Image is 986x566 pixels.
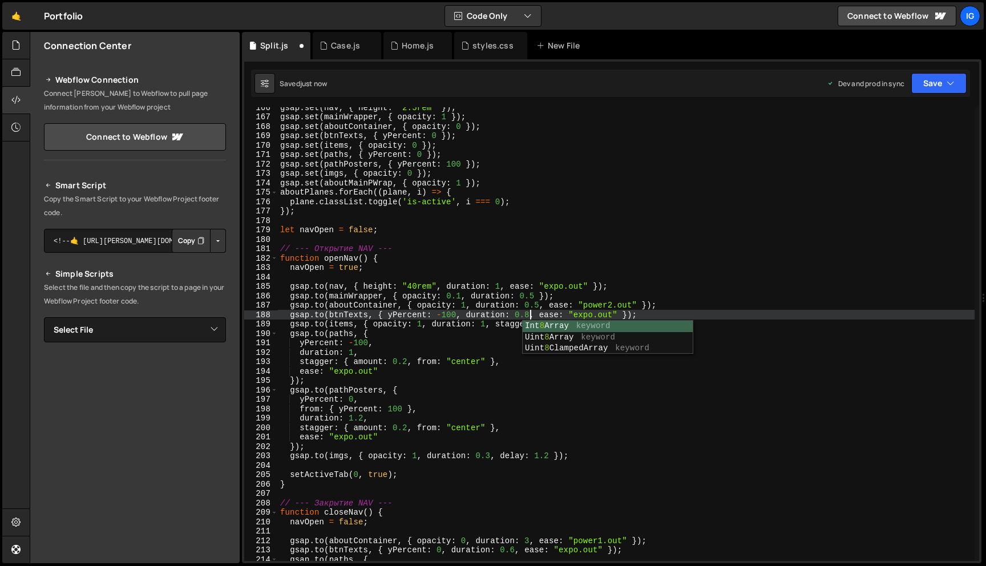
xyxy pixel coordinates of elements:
[244,235,278,245] div: 180
[244,141,278,151] div: 170
[244,367,278,377] div: 194
[244,150,278,160] div: 171
[244,197,278,207] div: 176
[838,6,956,26] a: Connect to Webflow
[44,267,226,281] h2: Simple Scripts
[244,179,278,188] div: 174
[244,131,278,141] div: 169
[244,442,278,452] div: 202
[244,414,278,423] div: 199
[44,192,226,220] p: Copy the Smart Script to your Webflow Project footer code.
[244,188,278,197] div: 175
[244,480,278,490] div: 206
[244,518,278,527] div: 210
[244,386,278,395] div: 196
[172,229,211,253] button: Copy
[445,6,541,26] button: Code Only
[244,357,278,367] div: 193
[260,40,288,51] div: Split.js
[402,40,434,51] div: Home.js
[331,40,360,51] div: Case.js
[244,169,278,179] div: 173
[244,320,278,329] div: 189
[244,207,278,216] div: 177
[244,338,278,348] div: 191
[300,79,327,88] div: just now
[244,225,278,235] div: 179
[244,555,278,565] div: 214
[244,263,278,273] div: 183
[244,254,278,264] div: 182
[244,301,278,310] div: 187
[244,432,278,442] div: 201
[244,499,278,508] div: 208
[244,160,278,169] div: 172
[172,229,226,253] div: Button group with nested dropdown
[44,39,131,52] h2: Connection Center
[244,329,278,339] div: 190
[280,79,327,88] div: Saved
[244,122,278,132] div: 168
[244,545,278,555] div: 213
[911,73,967,94] button: Save
[827,79,904,88] div: Dev and prod in sync
[244,348,278,358] div: 192
[244,405,278,414] div: 198
[44,9,83,23] div: Portfolio
[244,395,278,405] div: 197
[244,423,278,433] div: 200
[244,310,278,320] div: 188
[244,244,278,254] div: 181
[244,508,278,518] div: 209
[244,461,278,471] div: 204
[44,361,227,464] iframe: YouTube video player
[244,112,278,122] div: 167
[244,103,278,113] div: 166
[244,451,278,461] div: 203
[2,2,30,30] a: 🤙
[44,87,226,114] p: Connect [PERSON_NAME] to Webflow to pull page information from your Webflow project
[44,123,226,151] a: Connect to Webflow
[44,179,226,192] h2: Smart Script
[244,470,278,480] div: 205
[244,292,278,301] div: 186
[244,376,278,386] div: 195
[244,527,278,536] div: 211
[44,229,226,253] textarea: <!--🤙 [URL][PERSON_NAME][DOMAIN_NAME]> <script>document.addEventListener("DOMContentLoaded", func...
[244,216,278,226] div: 178
[244,282,278,292] div: 185
[44,281,226,308] p: Select the file and then copy the script to a page in your Webflow Project footer code.
[472,40,514,51] div: styles.css
[244,536,278,546] div: 212
[960,6,980,26] a: Ig
[244,273,278,282] div: 184
[536,40,584,51] div: New File
[244,489,278,499] div: 207
[44,73,226,87] h2: Webflow Connection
